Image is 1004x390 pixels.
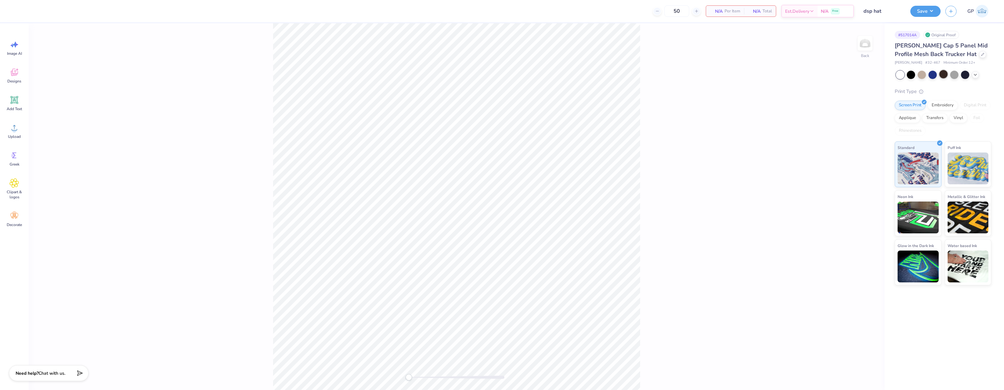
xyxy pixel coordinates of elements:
span: Minimum Order: 12 + [943,60,975,66]
span: Total [762,8,772,15]
span: Standard [898,144,914,151]
div: Embroidery [928,101,958,110]
span: N/A [710,8,723,15]
span: Metallic & Glitter Ink [948,193,985,200]
span: [PERSON_NAME] [895,60,922,66]
span: Neon Ink [898,193,913,200]
div: Screen Print [895,101,926,110]
span: Puff Ink [948,144,961,151]
strong: Need help? [16,370,39,376]
div: Print Type [895,88,991,95]
span: Upload [8,134,21,139]
img: Metallic & Glitter Ink [948,202,989,233]
span: Glow in the Dark Ink [898,242,934,249]
span: Water based Ink [948,242,977,249]
div: Foil [969,113,984,123]
span: N/A [821,8,828,15]
div: Digital Print [960,101,991,110]
span: Chat with us. [39,370,65,376]
div: Applique [895,113,920,123]
input: – – [664,5,689,17]
span: Decorate [7,222,22,227]
span: Per Item [725,8,740,15]
img: Water based Ink [948,251,989,282]
div: Original Proof [923,31,959,39]
span: Clipart & logos [4,189,25,200]
img: Germaine Penalosa [976,5,988,18]
div: Transfers [922,113,948,123]
button: Save [910,6,941,17]
span: Image AI [7,51,22,56]
img: Neon Ink [898,202,939,233]
div: Back [861,53,869,59]
span: Designs [7,79,21,84]
div: Rhinestones [895,126,926,136]
span: Add Text [7,106,22,111]
div: # 517014A [895,31,920,39]
span: GP [967,8,974,15]
span: [PERSON_NAME] Cap 5 Panel Mid Profile Mesh Back Trucker Hat [895,42,988,58]
img: Standard [898,152,939,184]
span: Free [832,9,838,13]
div: Accessibility label [406,374,412,380]
span: Greek [10,162,19,167]
input: Untitled Design [859,5,906,18]
span: N/A [748,8,761,15]
span: Est. Delivery [785,8,809,15]
a: GP [964,5,991,18]
img: Glow in the Dark Ink [898,251,939,282]
img: Puff Ink [948,152,989,184]
img: Back [859,37,871,50]
div: Vinyl [950,113,967,123]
